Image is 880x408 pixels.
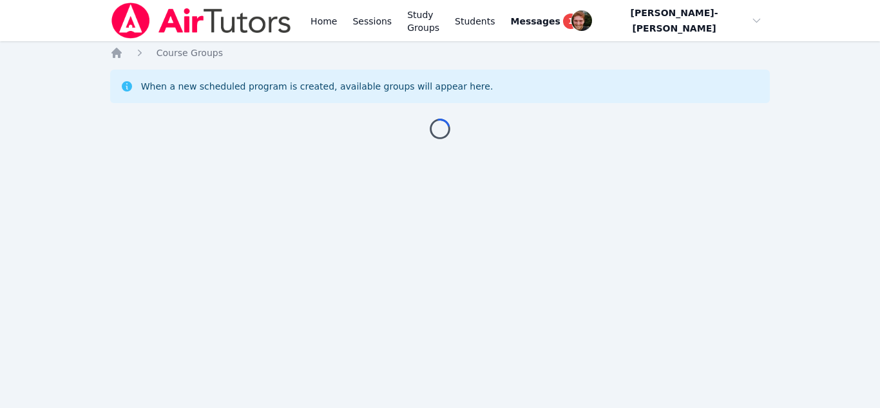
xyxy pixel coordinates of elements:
[110,3,292,39] img: Air Tutors
[157,46,223,59] a: Course Groups
[141,80,493,93] div: When a new scheduled program is created, available groups will appear here.
[110,46,770,59] nav: Breadcrumb
[157,48,223,58] span: Course Groups
[511,15,560,28] span: Messages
